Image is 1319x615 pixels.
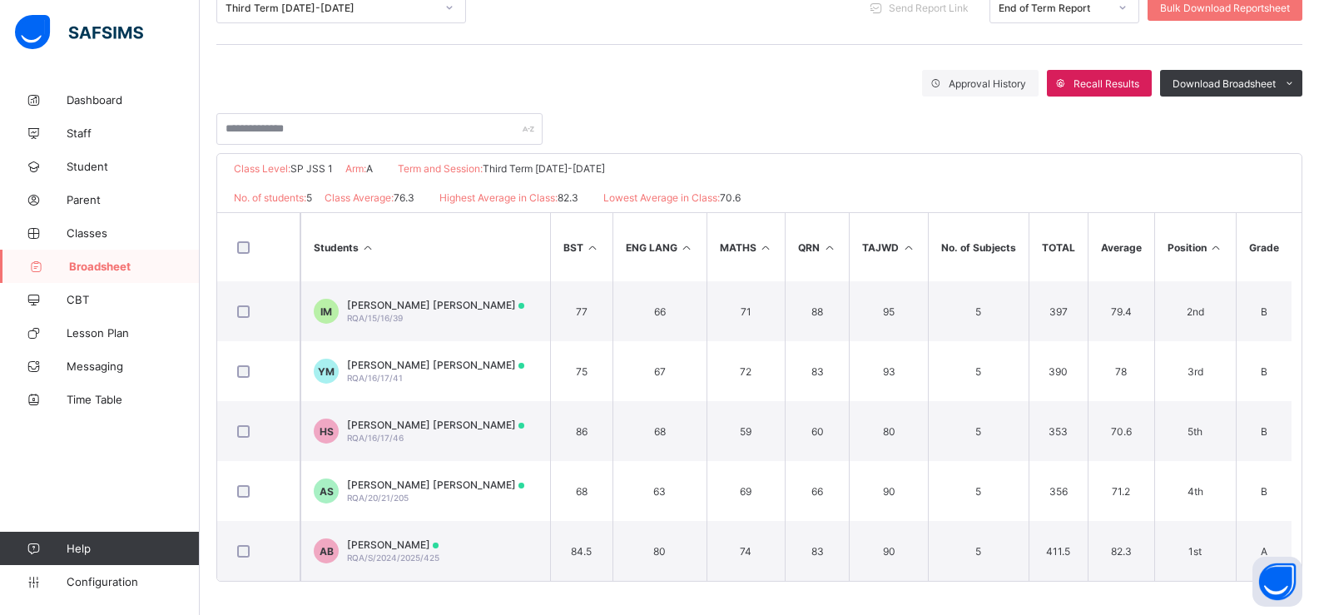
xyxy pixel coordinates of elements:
[1160,2,1290,14] span: Bulk Download Reportsheet
[398,162,483,175] span: Term and Session:
[67,575,199,588] span: Configuration
[67,160,200,173] span: Student
[1209,241,1223,254] i: Sort in Ascending Order
[1154,213,1236,281] th: Position
[1249,545,1279,558] span: A
[234,162,290,175] span: Class Level:
[1101,305,1142,318] span: 79.4
[345,162,366,175] span: Arm:
[785,461,849,521] td: 66
[69,260,200,273] span: Broadsheet
[550,341,612,401] td: 75
[707,401,786,461] td: 59
[941,365,1016,378] span: 5
[361,241,375,254] i: Sort Ascending
[928,213,1029,281] th: No. of Subjects
[1249,305,1279,318] span: B
[1042,305,1075,318] span: 397
[234,191,306,204] span: No. of students:
[1101,365,1142,378] span: 78
[1249,365,1279,378] span: B
[707,281,786,341] td: 71
[941,305,1016,318] span: 5
[347,553,439,563] span: RQA/S/2024/2025/425
[300,213,550,281] th: Students
[1168,365,1223,378] span: 3rd
[67,126,200,140] span: Staff
[325,191,394,204] span: Class Average:
[1249,425,1279,438] span: B
[67,293,200,306] span: CBT
[290,162,333,175] span: SP JSS 1
[320,425,334,438] span: HS
[849,521,928,581] td: 90
[612,341,707,401] td: 67
[347,373,403,383] span: RQA/16/17/41
[347,313,403,323] span: RQA/15/16/39
[849,341,928,401] td: 93
[67,193,200,206] span: Parent
[1173,77,1276,90] span: Download Broadsheet
[849,401,928,461] td: 80
[707,521,786,581] td: 74
[822,241,836,254] i: Sort in Ascending Order
[550,281,612,341] td: 77
[720,191,741,204] span: 70.6
[849,213,928,281] th: TAJWD
[347,359,524,371] span: [PERSON_NAME] [PERSON_NAME]
[999,2,1108,14] div: End of Term Report
[1252,557,1302,607] button: Open asap
[550,521,612,581] td: 84.5
[586,241,600,254] i: Sort in Ascending Order
[347,493,409,503] span: RQA/20/21/205
[67,393,200,406] span: Time Table
[306,191,312,204] span: 5
[941,485,1016,498] span: 5
[1029,213,1088,281] th: TOTAL
[550,213,612,281] th: BST
[759,241,773,254] i: Sort in Ascending Order
[1168,545,1223,558] span: 1st
[318,365,335,378] span: YM
[941,425,1016,438] span: 5
[1101,485,1142,498] span: 71.2
[1168,305,1223,318] span: 2nd
[785,281,849,341] td: 88
[785,521,849,581] td: 83
[1168,425,1223,438] span: 5th
[366,162,373,175] span: A
[707,461,786,521] td: 69
[1074,77,1139,90] span: Recall Results
[1088,213,1154,281] th: Average
[1042,545,1075,558] span: 411.5
[1042,365,1075,378] span: 390
[949,77,1026,90] span: Approval History
[347,419,524,431] span: [PERSON_NAME] [PERSON_NAME]
[612,401,707,461] td: 68
[226,2,435,14] div: Third Term [DATE]-[DATE]
[320,305,332,318] span: IM
[612,521,707,581] td: 80
[1101,545,1142,558] span: 82.3
[347,538,439,551] span: [PERSON_NAME]
[785,401,849,461] td: 60
[67,360,200,373] span: Messaging
[347,299,524,311] span: [PERSON_NAME] [PERSON_NAME]
[680,241,694,254] i: Sort in Ascending Order
[558,191,578,204] span: 82.3
[320,545,334,558] span: AB
[849,461,928,521] td: 90
[550,401,612,461] td: 86
[320,485,334,498] span: AS
[550,461,612,521] td: 68
[67,226,200,240] span: Classes
[603,191,720,204] span: Lowest Average in Class:
[707,213,786,281] th: MATHS
[1236,213,1292,281] th: Grade
[785,341,849,401] td: 83
[849,281,928,341] td: 95
[612,461,707,521] td: 63
[785,213,849,281] th: QRN
[394,191,414,204] span: 76.3
[1042,485,1075,498] span: 356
